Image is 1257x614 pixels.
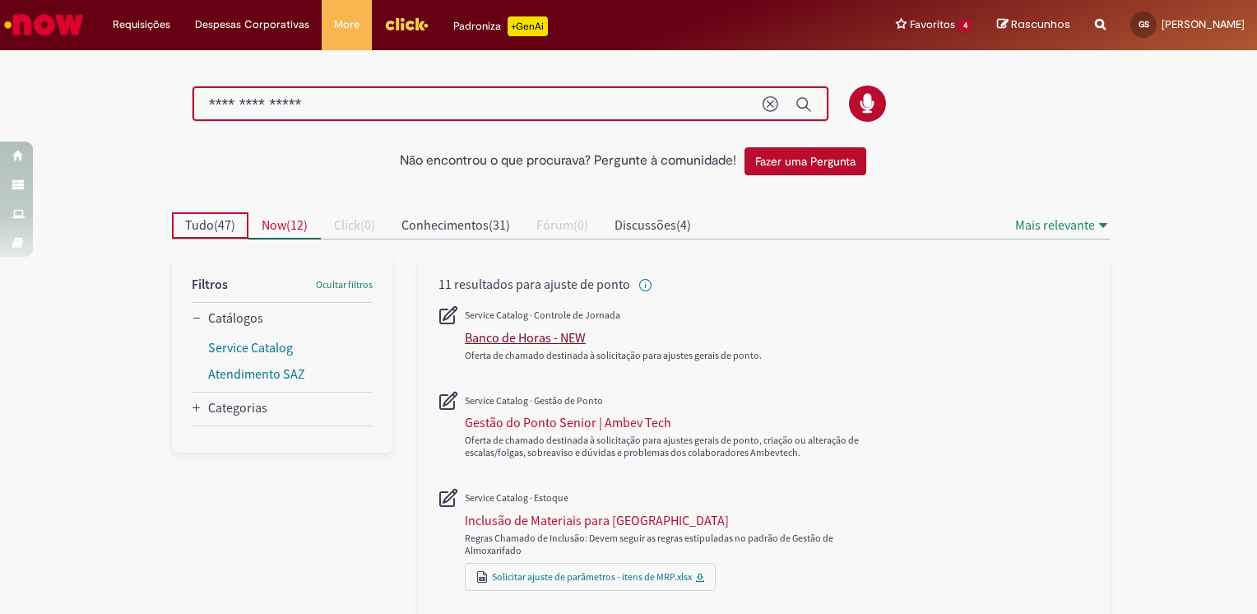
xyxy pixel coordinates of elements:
span: More [334,16,359,33]
button: Fazer uma Pergunta [744,147,866,175]
span: 4 [958,19,972,33]
h2: Não encontrou o que procurava? Pergunte à comunidade! [400,154,736,169]
span: [PERSON_NAME] [1162,17,1245,31]
span: Requisições [113,16,170,33]
a: Rascunhos [997,17,1070,33]
div: Padroniza [453,16,548,36]
span: GS [1139,19,1149,30]
img: ServiceNow [2,8,86,41]
span: Favoritos [910,16,955,33]
p: +GenAi [508,16,548,36]
span: Rascunhos [1011,16,1070,32]
img: click_logo_yellow_360x200.png [384,12,429,36]
span: Despesas Corporativas [195,16,309,33]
